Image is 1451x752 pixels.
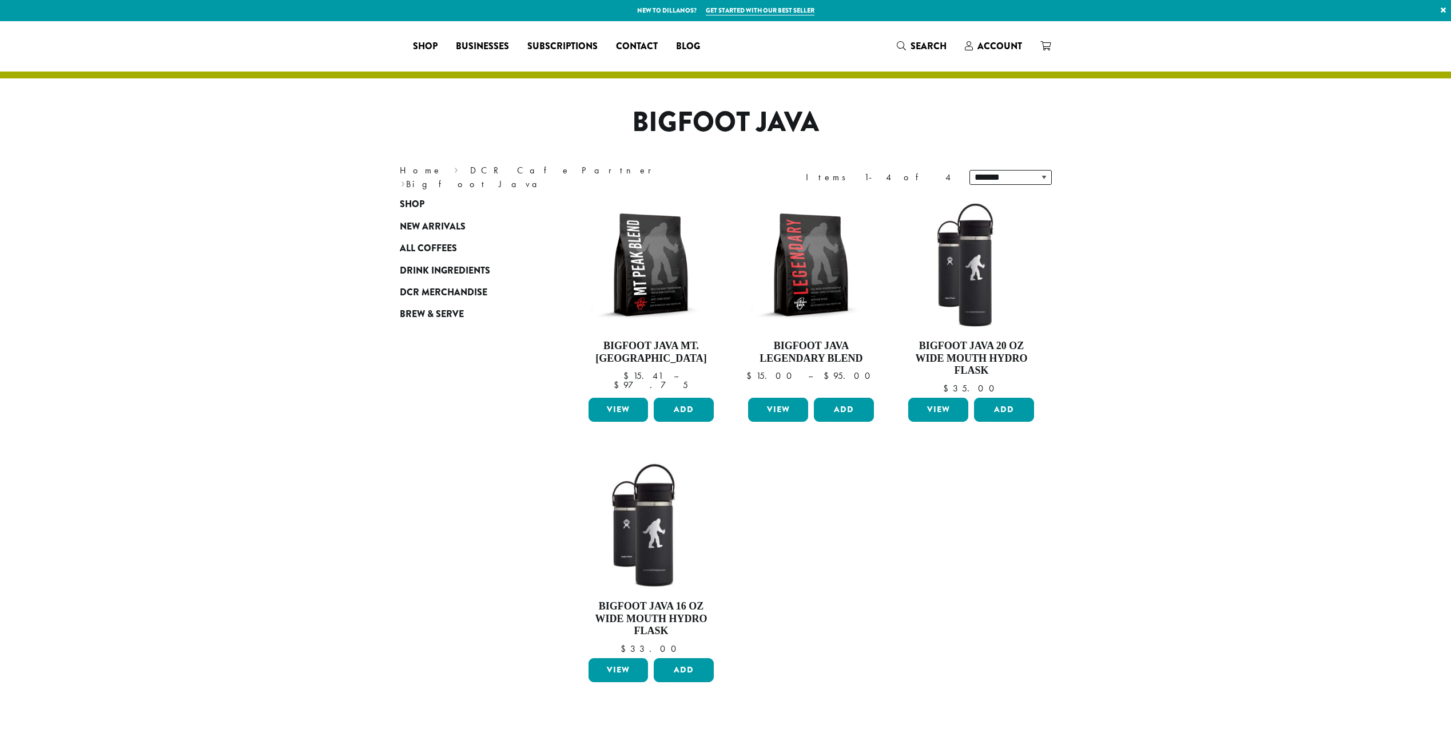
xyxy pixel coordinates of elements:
a: New Arrivals [400,216,537,238]
a: View [748,398,808,422]
a: View [589,658,649,682]
a: View [589,398,649,422]
span: › [401,173,405,191]
span: Blog [676,39,700,54]
bdi: 15.41 [623,370,663,382]
span: New Arrivals [400,220,466,234]
button: Add [654,398,714,422]
span: $ [621,643,630,655]
span: $ [623,370,633,382]
a: All Coffees [400,238,537,259]
div: Items 1-4 of 4 [806,171,952,184]
h4: Bigfoot Java 16 oz Wide Mouth Hydro Flask [586,600,717,638]
bdi: 97.75 [614,379,688,391]
a: Get started with our best seller [706,6,814,15]
bdi: 95.00 [824,370,876,382]
span: $ [614,379,623,391]
span: – [674,370,678,382]
a: Brew & Serve [400,303,537,325]
img: LO2863-BFJ-Hydro-Flask-16oz-WM-wFlex-Sip-Lid-Black-300x300.jpg [585,460,717,591]
a: DCR Cafe Partner [470,164,659,176]
a: View [908,398,968,422]
span: Subscriptions [527,39,598,54]
span: $ [746,370,756,382]
a: Search [888,37,956,56]
span: Shop [400,197,424,212]
a: Drink Ingredients [400,259,537,281]
h4: Bigfoot Java Legendary Blend [745,340,877,365]
span: Shop [413,39,438,54]
a: DCR Merchandise [400,282,537,303]
img: LO2867-BFJ-Hydro-Flask-20oz-WM-wFlex-Sip-Lid-Black-300x300.jpg [905,199,1037,331]
h4: Bigfoot Java 20 oz Wide Mouth Hydro Flask [905,340,1037,377]
a: Bigfoot Java 16 oz Wide Mouth Hydro Flask $33.00 [586,460,717,654]
span: Contact [616,39,658,54]
a: Bigfoot Java Mt. [GEOGRAPHIC_DATA] [586,199,717,393]
h1: Bigfoot Java [391,106,1060,139]
bdi: 35.00 [943,382,1000,394]
span: $ [943,382,953,394]
span: All Coffees [400,242,457,256]
span: › [454,160,458,177]
h4: Bigfoot Java Mt. [GEOGRAPHIC_DATA] [586,340,717,365]
span: $ [824,370,833,382]
span: Brew & Serve [400,307,464,322]
a: Shop [404,37,447,56]
button: Add [654,658,714,682]
a: Shop [400,193,537,215]
a: Bigfoot Java Legendary Blend [745,199,877,393]
img: BFJ_MtPeak_12oz-300x300.png [585,199,717,331]
button: Add [814,398,874,422]
bdi: 33.00 [621,643,682,655]
span: DCR Merchandise [400,286,487,300]
a: Home [400,164,442,176]
span: Account [977,39,1022,53]
span: – [808,370,813,382]
a: Bigfoot Java 20 oz Wide Mouth Hydro Flask $35.00 [905,199,1037,393]
bdi: 15.00 [746,370,797,382]
span: Businesses [456,39,509,54]
button: Add [974,398,1034,422]
span: Search [911,39,947,53]
span: Drink Ingredients [400,264,490,278]
nav: Breadcrumb [400,164,709,191]
img: BFJ_Legendary_12oz-300x300.png [745,199,877,331]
